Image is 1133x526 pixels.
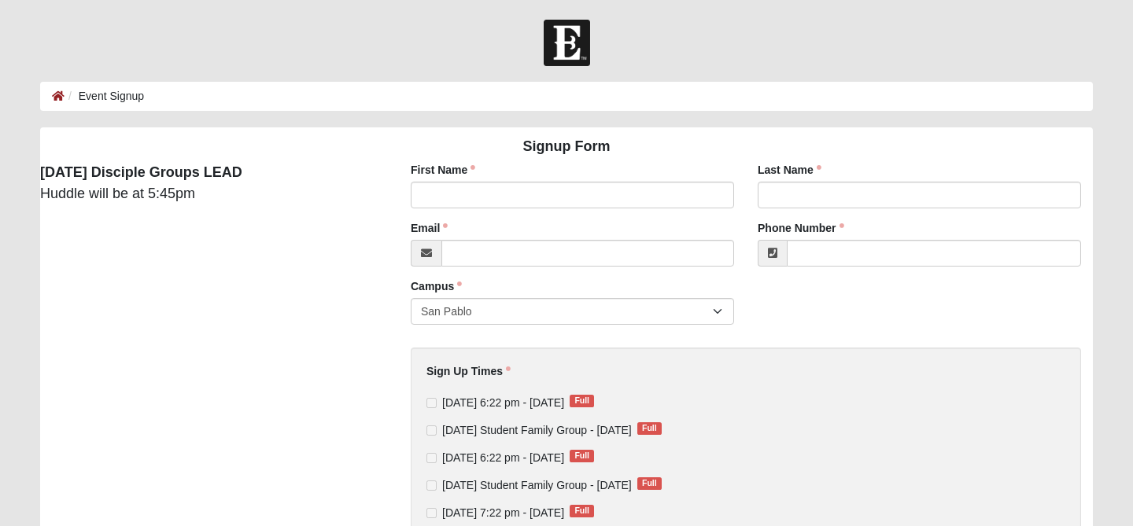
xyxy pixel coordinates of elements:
[442,479,632,491] span: [DATE] Student Family Group - [DATE]
[758,220,844,236] label: Phone Number
[637,422,662,435] span: Full
[570,395,594,407] span: Full
[442,424,632,436] span: [DATE] Student Family Group - [DATE]
[570,450,594,462] span: Full
[40,138,1093,156] h4: Signup Form
[28,162,387,204] div: Huddle will be at 5:45pm
[426,363,511,379] label: Sign Up Times
[411,162,475,178] label: First Name
[758,162,821,178] label: Last Name
[411,220,448,236] label: Email
[570,505,594,517] span: Full
[426,453,437,463] input: [DATE] 6:22 pm - [DATE]Full
[40,164,242,180] strong: [DATE] Disciple Groups LEAD
[426,508,437,518] input: [DATE] 7:22 pm - [DATE]Full
[65,88,144,105] li: Event Signup
[544,20,590,66] img: Church of Eleven22 Logo
[637,477,662,490] span: Full
[426,398,437,408] input: [DATE] 6:22 pm - [DATE]Full
[426,425,437,436] input: [DATE] Student Family Group - [DATE]Full
[411,278,462,294] label: Campus
[442,506,564,519] span: [DATE] 7:22 pm - [DATE]
[426,480,437,491] input: [DATE] Student Family Group - [DATE]Full
[442,396,564,409] span: [DATE] 6:22 pm - [DATE]
[442,451,564,464] span: [DATE] 6:22 pm - [DATE]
